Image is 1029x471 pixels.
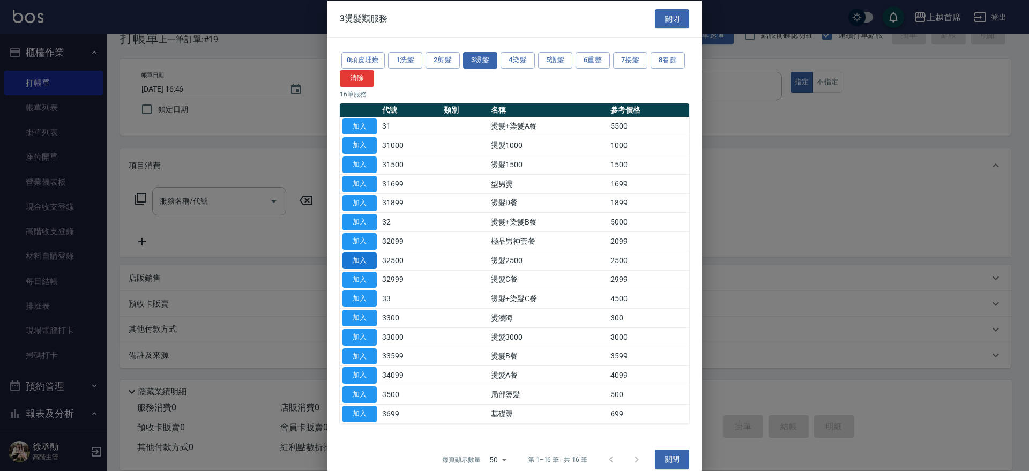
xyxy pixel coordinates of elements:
[488,327,608,347] td: 燙髮3000
[342,214,377,230] button: 加入
[379,308,441,327] td: 3300
[340,89,689,99] p: 16 筆服務
[379,251,441,270] td: 32500
[608,347,689,366] td: 3599
[488,308,608,327] td: 燙瀏海
[379,347,441,366] td: 33599
[608,270,689,289] td: 2999
[379,270,441,289] td: 32999
[379,231,441,251] td: 32099
[379,212,441,231] td: 32
[342,367,377,384] button: 加入
[608,404,689,423] td: 699
[608,103,689,117] th: 參考價格
[342,271,377,288] button: 加入
[488,404,608,423] td: 基礎燙
[379,103,441,117] th: 代號
[613,52,647,69] button: 7接髮
[488,231,608,251] td: 極品男神套餐
[488,347,608,366] td: 燙髮B餐
[488,212,608,231] td: 燙髮+染髮B餐
[655,450,689,469] button: 關閉
[576,52,610,69] button: 6重整
[608,308,689,327] td: 300
[488,251,608,270] td: 燙髮2500
[651,52,685,69] button: 8春節
[342,195,377,211] button: 加入
[608,365,689,385] td: 4099
[342,348,377,364] button: 加入
[340,70,374,86] button: 清除
[342,175,377,192] button: 加入
[608,289,689,308] td: 4500
[342,156,377,173] button: 加入
[379,193,441,213] td: 31899
[488,385,608,404] td: 局部燙髮
[379,385,441,404] td: 3500
[488,289,608,308] td: 燙髮+染髮C餐
[538,52,572,69] button: 5護髮
[488,193,608,213] td: 燙髮D餐
[608,117,689,136] td: 5500
[488,103,608,117] th: 名稱
[342,290,377,307] button: 加入
[442,454,481,464] p: 每頁顯示數量
[379,365,441,385] td: 34099
[379,136,441,155] td: 31000
[388,52,422,69] button: 1洗髮
[488,174,608,193] td: 型男燙
[379,404,441,423] td: 3699
[608,212,689,231] td: 5000
[488,136,608,155] td: 燙髮1000
[341,52,385,69] button: 0頭皮理療
[426,52,460,69] button: 2剪髮
[379,117,441,136] td: 31
[608,193,689,213] td: 1899
[608,385,689,404] td: 500
[608,155,689,174] td: 1500
[342,386,377,403] button: 加入
[342,137,377,154] button: 加入
[342,233,377,250] button: 加入
[488,270,608,289] td: 燙髮C餐
[608,327,689,347] td: 3000
[379,289,441,308] td: 33
[379,174,441,193] td: 31699
[379,327,441,347] td: 33000
[608,136,689,155] td: 1000
[528,454,587,464] p: 第 1–16 筆 共 16 筆
[488,117,608,136] td: 燙髮+染髮A餐
[342,328,377,345] button: 加入
[342,310,377,326] button: 加入
[342,405,377,422] button: 加入
[608,251,689,270] td: 2500
[488,155,608,174] td: 燙髮1500
[488,365,608,385] td: 燙髮A餐
[342,118,377,134] button: 加入
[501,52,535,69] button: 4染髮
[608,231,689,251] td: 2099
[608,174,689,193] td: 1699
[342,252,377,268] button: 加入
[463,52,497,69] button: 3燙髮
[655,9,689,28] button: 關閉
[379,155,441,174] td: 31500
[441,103,488,117] th: 類別
[340,13,387,24] span: 3燙髮類服務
